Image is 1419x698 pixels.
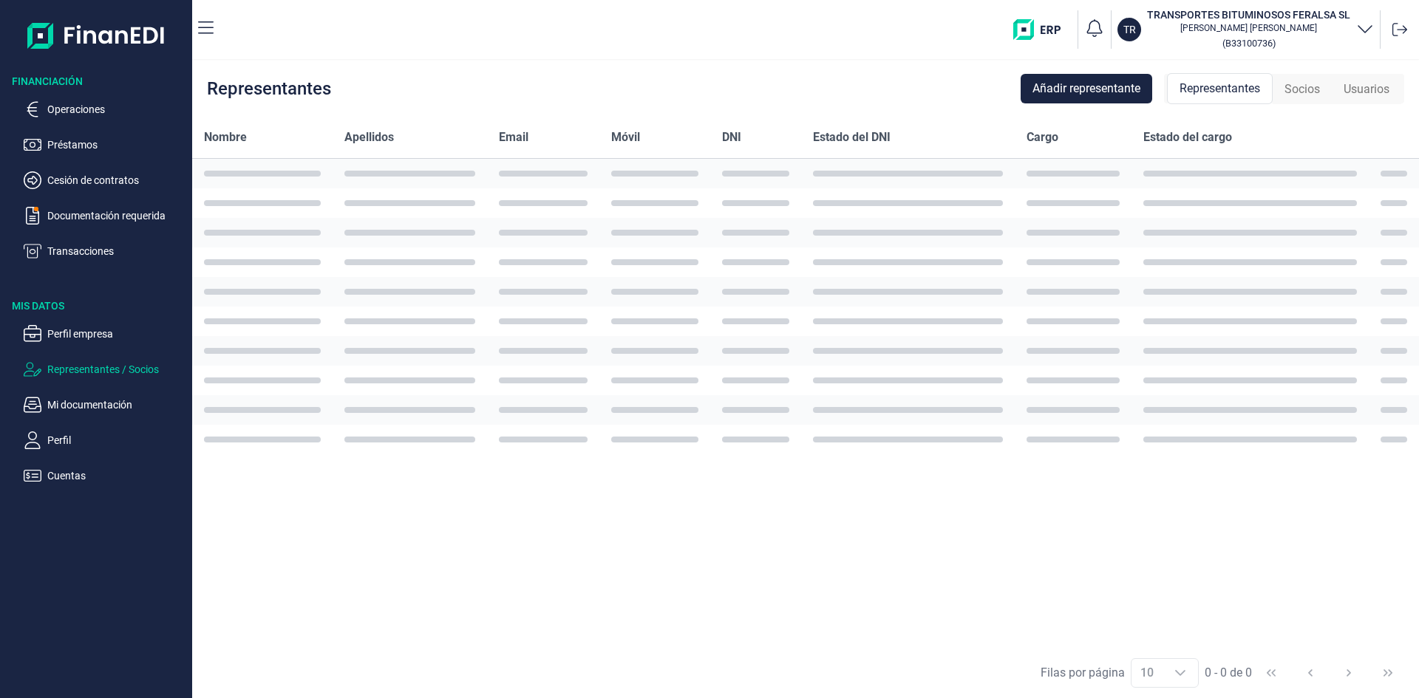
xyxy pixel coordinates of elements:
[1331,655,1367,691] button: Next Page
[1205,667,1252,679] span: 0 - 0 de 0
[204,129,247,146] span: Nombre
[1370,655,1406,691] button: Last Page
[27,12,166,59] img: Logo de aplicación
[1013,19,1072,40] img: erp
[344,129,394,146] span: Apellidos
[47,360,186,378] p: Representantes / Socios
[1117,7,1374,52] button: TRTRANSPORTES BITUMINOSOS FERALSA SL[PERSON_NAME] [PERSON_NAME](B33100736)
[1284,81,1320,98] span: Socios
[1147,7,1350,22] h3: TRANSPORTES BITUMINOSOS FERALSA SL
[24,136,186,154] button: Préstamos
[1032,80,1140,97] span: Añadir representante
[207,80,331,97] div: Representantes
[722,129,741,146] span: DNI
[499,129,528,146] span: Email
[1147,22,1350,34] p: [PERSON_NAME] [PERSON_NAME]
[1041,664,1125,682] div: Filas por página
[1027,129,1058,146] span: Cargo
[1273,75,1332,104] div: Socios
[47,100,186,118] p: Operaciones
[47,242,186,260] p: Transacciones
[24,431,186,449] button: Perfil
[24,207,186,225] button: Documentación requerida
[1143,129,1232,146] span: Estado del cargo
[1163,659,1198,687] div: Choose
[24,100,186,118] button: Operaciones
[24,325,186,343] button: Perfil empresa
[24,396,186,414] button: Mi documentación
[24,171,186,189] button: Cesión de contratos
[1222,38,1276,49] small: Copiar cif
[813,129,891,146] span: Estado del DNI
[47,467,186,485] p: Cuentas
[47,207,186,225] p: Documentación requerida
[1180,80,1260,97] span: Representantes
[24,467,186,485] button: Cuentas
[47,171,186,189] p: Cesión de contratos
[47,396,186,414] p: Mi documentación
[1293,655,1328,691] button: Previous Page
[611,129,640,146] span: Móvil
[1021,74,1152,103] button: Añadir representante
[47,136,186,154] p: Préstamos
[1332,75,1401,104] div: Usuarios
[24,360,186,378] button: Representantes / Socios
[47,325,186,343] p: Perfil empresa
[24,242,186,260] button: Transacciones
[1344,81,1389,98] span: Usuarios
[47,431,186,449] p: Perfil
[1123,22,1136,37] p: TR
[1167,73,1273,104] div: Representantes
[1253,655,1289,691] button: First Page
